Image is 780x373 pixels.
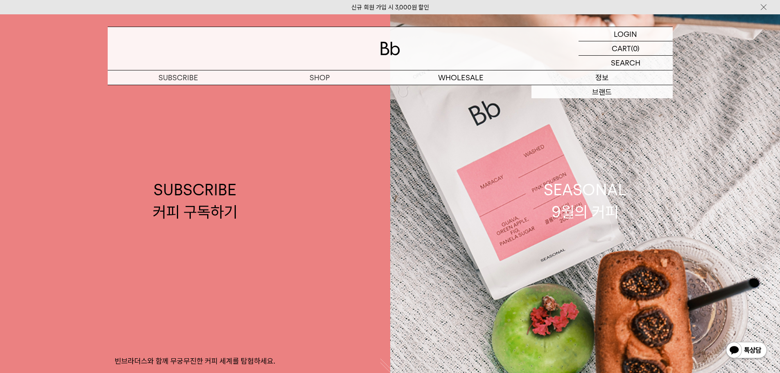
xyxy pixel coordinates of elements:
a: CART (0) [579,41,673,56]
a: LOGIN [579,27,673,41]
p: LOGIN [614,27,637,41]
p: (0) [631,41,640,55]
a: SUBSCRIBE [108,70,249,85]
p: 정보 [531,70,673,85]
p: SEARCH [611,56,640,70]
p: WHOLESALE [390,70,531,85]
img: 로고 [380,42,400,55]
a: SHOP [249,70,390,85]
a: 브랜드 [531,85,673,99]
div: SEASONAL 9월의 커피 [544,179,626,222]
div: SUBSCRIBE 커피 구독하기 [153,179,237,222]
a: 신규 회원 가입 시 3,000원 할인 [351,4,429,11]
p: CART [612,41,631,55]
img: 카카오톡 채널 1:1 채팅 버튼 [725,341,768,361]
